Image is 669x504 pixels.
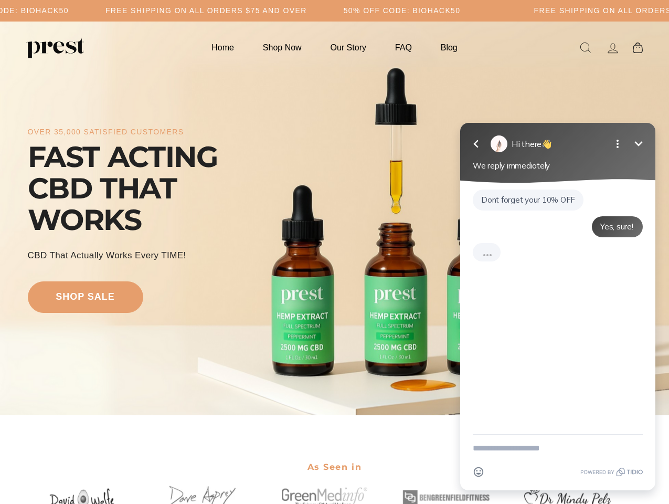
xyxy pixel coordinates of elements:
a: Shop Now [250,37,315,58]
div: over 35,000 satisfied customers [28,128,184,136]
a: Home [198,37,247,58]
img: PREST ORGANICS [26,37,84,58]
a: Blog [428,37,471,58]
ul: Primary [198,37,470,58]
h2: As Seen in [28,455,642,479]
h5: Free Shipping on all orders $75 and over [105,6,307,15]
div: CBD That Actually Works every TIME! [28,249,186,262]
a: Our Story [317,37,379,58]
h5: 50% OFF CODE: BIOHACK50 [344,6,461,15]
a: shop sale [28,281,143,313]
div: FAST ACTING CBD THAT WORKS [28,141,264,236]
iframe: Tidio Chat [447,112,669,504]
a: FAQ [382,37,425,58]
